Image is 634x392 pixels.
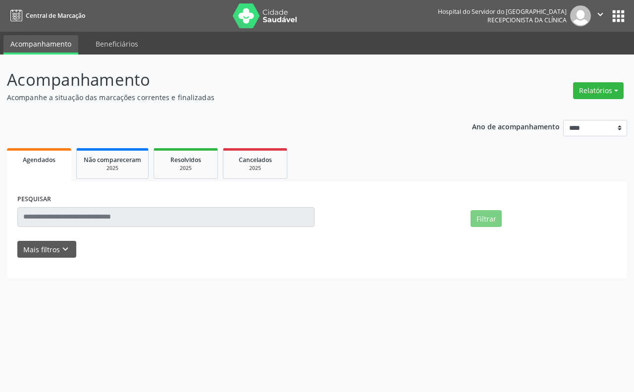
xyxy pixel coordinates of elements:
button: Mais filtroskeyboard_arrow_down [17,241,76,258]
img: img [570,5,591,26]
span: Central de Marcação [26,11,85,20]
a: Beneficiários [89,35,145,53]
p: Acompanhe a situação das marcações correntes e finalizadas [7,92,441,103]
span: Agendados [23,156,55,164]
div: Hospital do Servidor do [GEOGRAPHIC_DATA] [438,7,567,16]
button: apps [610,7,627,25]
div: 2025 [84,165,141,172]
label: PESQUISAR [17,192,51,207]
i: keyboard_arrow_down [60,244,71,255]
div: 2025 [230,165,280,172]
p: Acompanhamento [7,67,441,92]
button:  [591,5,610,26]
div: 2025 [161,165,211,172]
span: Resolvidos [170,156,201,164]
p: Ano de acompanhamento [472,120,560,132]
span: Não compareceram [84,156,141,164]
button: Filtrar [471,210,502,227]
i:  [595,9,606,20]
span: Cancelados [239,156,272,164]
button: Relatórios [573,82,624,99]
span: Recepcionista da clínica [487,16,567,24]
a: Central de Marcação [7,7,85,24]
a: Acompanhamento [3,35,78,55]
